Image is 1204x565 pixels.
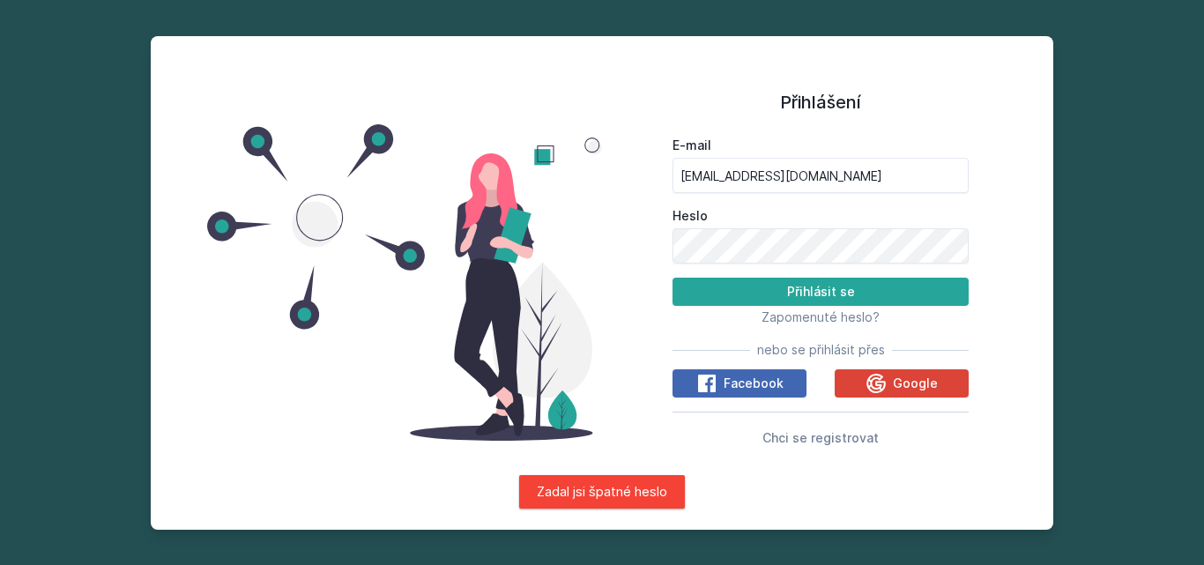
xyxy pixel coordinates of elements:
span: Zapomenuté heslo? [762,309,880,324]
button: Google [835,369,969,398]
label: E-mail [673,137,969,154]
span: Facebook [724,375,784,392]
button: Přihlásit se [673,278,969,306]
label: Heslo [673,207,969,225]
span: Google [893,375,938,392]
div: Zadal jsi špatné heslo [519,475,685,509]
input: Tvoje e-mailová adresa [673,158,969,193]
span: Chci se registrovat [762,430,879,445]
button: Facebook [673,369,806,398]
button: Chci se registrovat [762,427,879,448]
h1: Přihlášení [673,89,969,115]
span: nebo se přihlásit přes [757,341,885,359]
